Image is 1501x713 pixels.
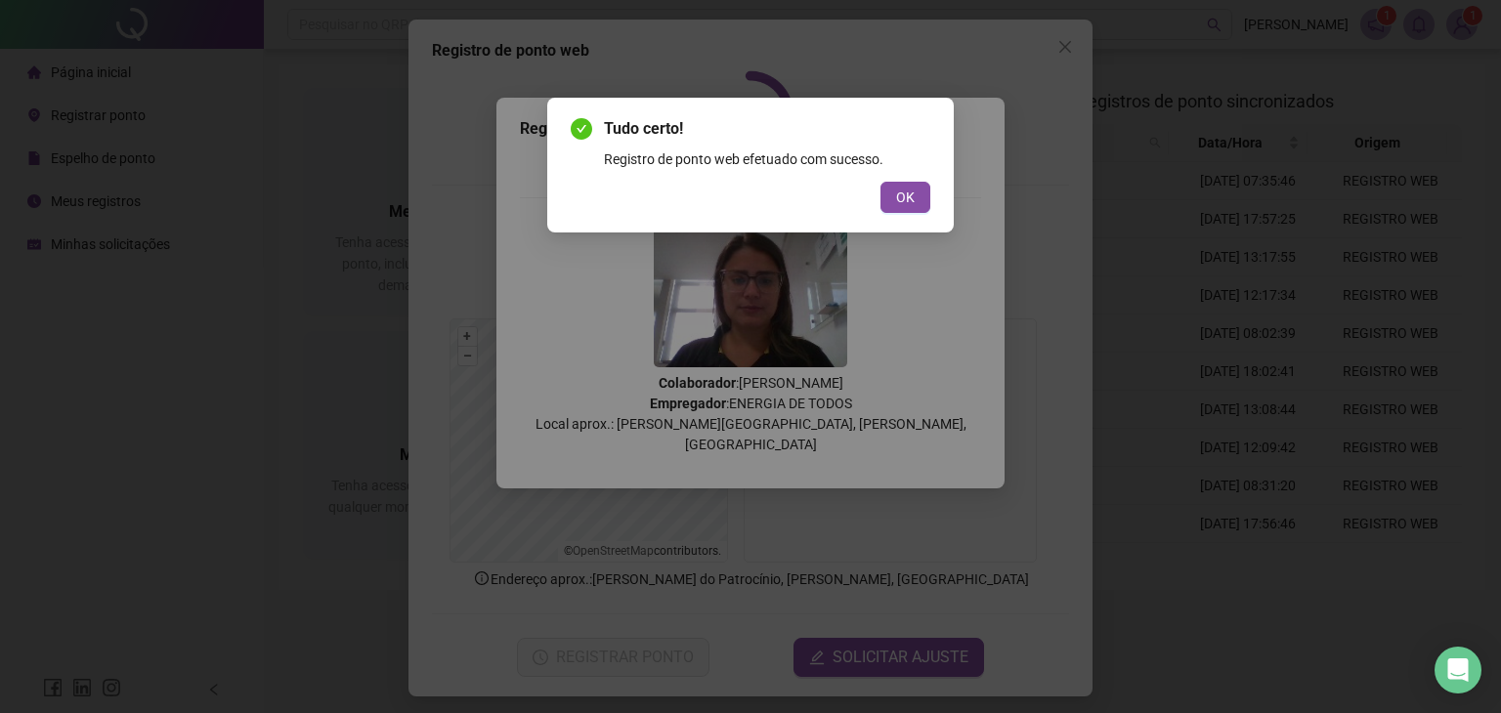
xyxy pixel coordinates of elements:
[1435,647,1481,693] div: Open Intercom Messenger
[571,118,592,140] span: check-circle
[896,187,915,208] span: OK
[604,117,930,141] span: Tudo certo!
[604,148,930,170] div: Registro de ponto web efetuado com sucesso.
[880,182,930,213] button: OK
